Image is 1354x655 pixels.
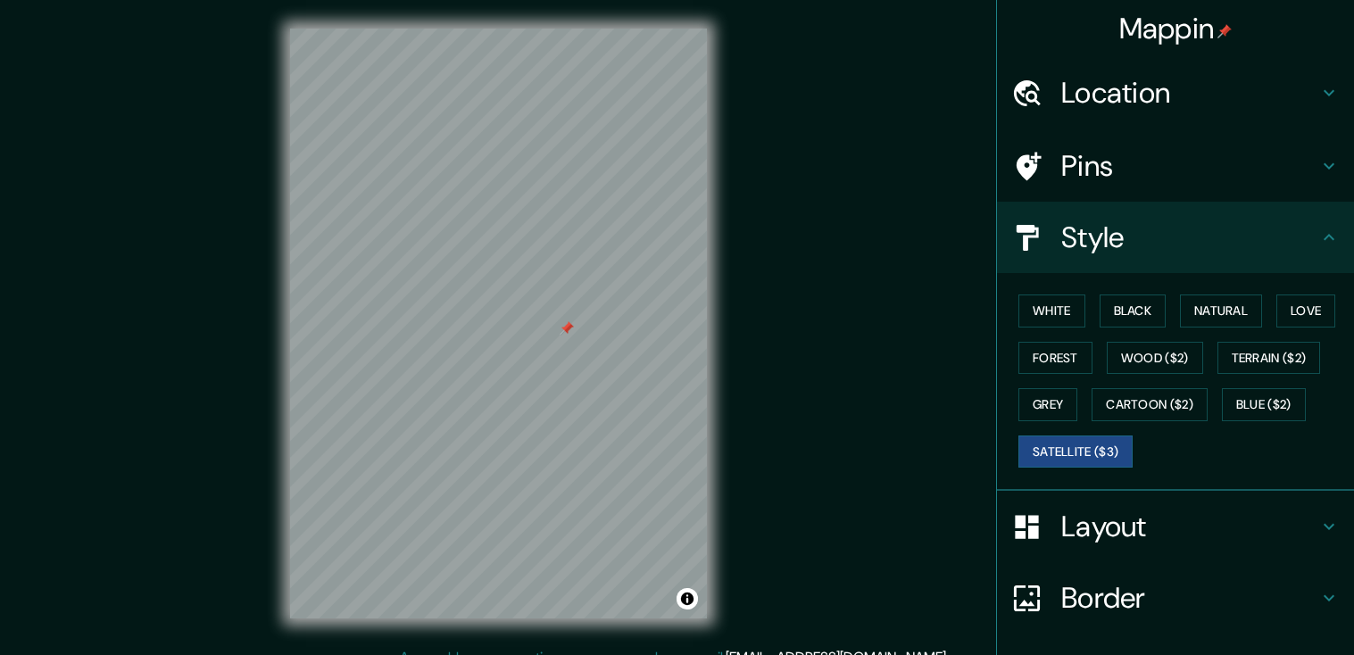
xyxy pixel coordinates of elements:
div: Style [997,202,1354,273]
h4: Style [1061,220,1318,255]
h4: Mappin [1119,11,1233,46]
button: Black [1100,294,1167,327]
div: Location [997,57,1354,129]
button: Wood ($2) [1107,342,1203,375]
button: Satellite ($3) [1018,435,1133,468]
button: Grey [1018,388,1077,421]
img: pin-icon.png [1217,24,1232,38]
button: Natural [1180,294,1262,327]
button: White [1018,294,1085,327]
button: Cartoon ($2) [1092,388,1208,421]
div: Pins [997,130,1354,202]
h4: Layout [1061,509,1318,544]
button: Terrain ($2) [1217,342,1321,375]
button: Love [1276,294,1335,327]
iframe: Help widget launcher [1195,585,1334,635]
h4: Pins [1061,148,1318,184]
button: Blue ($2) [1222,388,1306,421]
button: Toggle attribution [677,588,698,609]
h4: Location [1061,75,1318,111]
button: Forest [1018,342,1092,375]
div: Layout [997,491,1354,562]
div: Border [997,562,1354,634]
h4: Border [1061,580,1318,616]
canvas: Map [290,29,707,618]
